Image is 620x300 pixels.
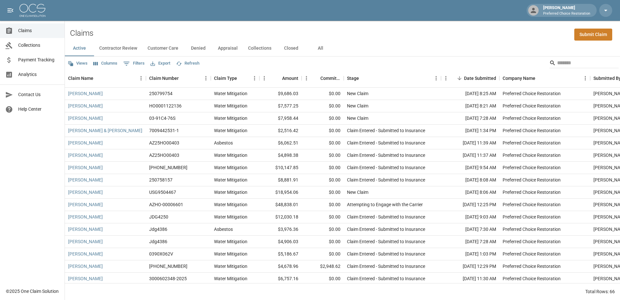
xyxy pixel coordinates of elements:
div: Water Mitigation [214,189,247,195]
div: Preferred Choice Restoration [503,251,561,257]
div: $0.00 [302,112,344,125]
div: $0.00 [302,149,344,162]
a: [PERSON_NAME] [68,189,103,195]
a: [PERSON_NAME] [68,90,103,97]
a: [PERSON_NAME] [68,238,103,245]
div: $9,686.03 [259,88,302,100]
div: $3,976.36 [259,223,302,236]
div: $7,958.44 [259,112,302,125]
button: Customer Care [142,41,184,56]
div: 250758157 [149,177,173,183]
button: Closed [277,41,306,56]
div: Preferred Choice Restoration [503,164,561,171]
div: Stage [344,69,441,87]
div: Claim Entered - Submitted to Insurance [347,140,425,146]
div: [DATE] 12:25 PM [441,199,499,211]
div: Attempting to Engage with the Carrier [347,201,423,208]
div: $0.00 [302,199,344,211]
button: Sort [237,74,246,83]
div: [DATE] 8:21 AM [441,100,499,112]
div: New Claim [347,189,368,195]
button: Denied [184,41,213,56]
div: Preferred Choice Restoration [503,189,561,195]
div: $4,678.96 [259,260,302,273]
div: [DATE] 1:03 PM [441,248,499,260]
div: Preferred Choice Restoration [503,275,561,282]
div: New Claim [347,103,368,109]
div: [DATE] 1:34 PM [441,125,499,137]
button: Menu [580,73,590,83]
div: [DATE] 11:30 AM [441,273,499,285]
div: $0.00 [302,248,344,260]
button: Menu [136,73,146,83]
div: Preferred Choice Restoration [503,201,561,208]
button: Menu [431,73,441,83]
div: [DATE] 7:30 AM [441,223,499,236]
div: 250799754 [149,90,173,97]
div: Total Rows: 66 [585,288,615,295]
div: 01-009-295876 [149,164,187,171]
div: [DATE] 9:03 AM [441,211,499,223]
div: [DATE] 12:29 PM [441,260,499,273]
div: Committed Amount [320,69,340,87]
div: AZ25HO00403 [149,152,179,158]
div: $10,147.85 [259,162,302,174]
span: Payment Tracking [18,56,59,63]
div: Claim Entered - Submitted to Insurance [347,226,425,232]
div: [DATE] 11:39 AM [441,137,499,149]
div: $6,757.16 [259,273,302,285]
div: Preferred Choice Restoration [503,214,561,220]
button: Sort [179,74,188,83]
button: All [306,41,335,56]
div: USG9504467 [149,189,176,195]
div: AZ25HO00403 [149,140,179,146]
div: Water Mitigation [214,263,247,269]
button: Sort [455,74,464,83]
div: $5,186.67 [259,248,302,260]
div: Amount [282,69,298,87]
a: [PERSON_NAME] [68,226,103,232]
div: Jdg4386 [149,238,167,245]
div: [PERSON_NAME] [541,5,593,16]
div: Water Mitigation [214,90,247,97]
button: Views [66,58,89,69]
a: [PERSON_NAME] [68,263,103,269]
div: Claim Entered - Submitted to Insurance [347,263,425,269]
button: Refresh [174,58,201,69]
div: $48,838.01 [259,199,302,211]
div: Preferred Choice Restoration [503,177,561,183]
div: Claim Entered - Submitted to Insurance [347,164,425,171]
div: HO0001122136 [149,103,182,109]
div: Claim Name [65,69,146,87]
div: Water Mitigation [214,177,247,183]
div: © 2025 One Claim Solution [6,288,59,294]
div: Water Mitigation [214,127,247,134]
div: Claim Entered - Submitted to Insurance [347,214,425,220]
div: Water Mitigation [214,238,247,245]
a: [PERSON_NAME] [68,201,103,208]
div: 3000602348-2025 [149,275,187,282]
button: Sort [93,74,102,83]
a: [PERSON_NAME] [68,275,103,282]
div: $4,906.03 [259,236,302,248]
div: $0.00 [302,186,344,199]
div: Preferred Choice Restoration [503,90,561,97]
div: Committed Amount [302,69,344,87]
div: Amount [259,69,302,87]
button: Sort [311,74,320,83]
div: 03-91C4-76S [149,115,175,121]
a: [PERSON_NAME] [68,177,103,183]
img: ocs-logo-white-transparent.png [19,4,45,17]
div: $4,898.38 [259,149,302,162]
a: [PERSON_NAME] & [PERSON_NAME] [68,127,142,134]
div: Company Name [499,69,590,87]
div: [DATE] 8:08 AM [441,174,499,186]
div: Water Mitigation [214,201,247,208]
button: Sort [359,74,368,83]
div: Water Mitigation [214,164,247,171]
div: Stage [347,69,359,87]
div: Preferred Choice Restoration [503,263,561,269]
button: Menu [441,73,451,83]
button: Active [65,41,94,56]
a: [PERSON_NAME] [68,164,103,171]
